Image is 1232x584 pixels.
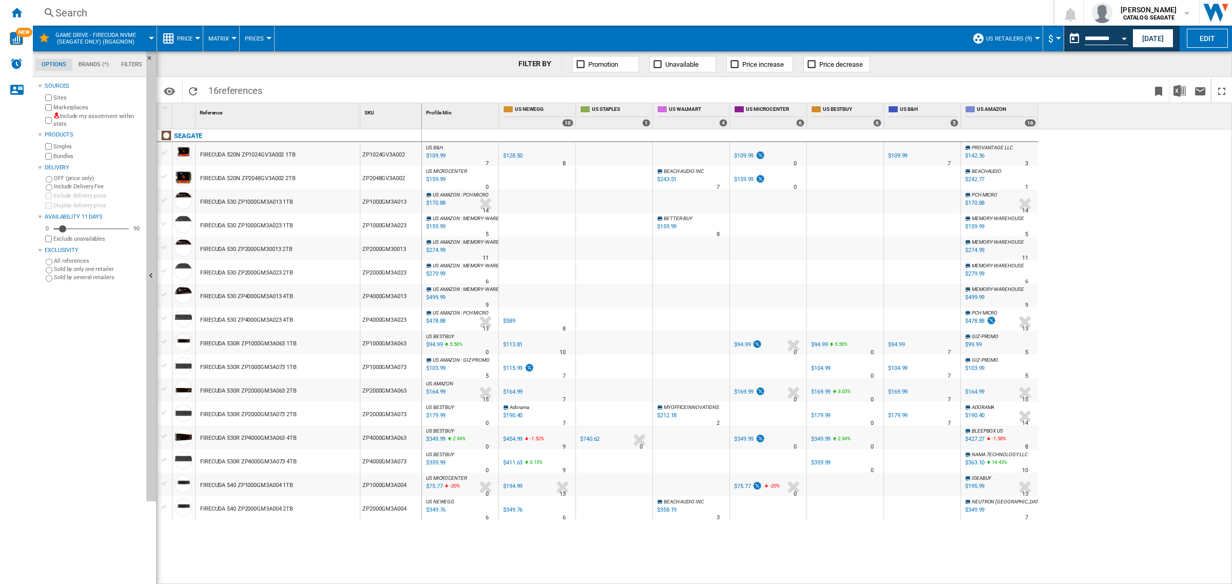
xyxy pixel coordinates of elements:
[965,412,985,419] div: $190.40
[503,459,523,466] div: $411.63
[972,286,1024,292] span: MEMORY-WAREHOUSE
[810,363,831,374] div: $104.99
[755,151,765,160] img: promotionV3.png
[734,341,750,348] div: $94.99
[1025,300,1028,310] div: Delivery Time : 9 days
[54,32,137,45] span: Game Drive - FireCuda NVMe (Seagate Only) (BGAGNON)
[964,340,981,350] div: $99.99
[823,106,881,114] span: US BESTBUY
[1211,79,1232,103] button: Maximize
[887,411,908,421] div: $179.99
[733,174,765,185] div: $159.99
[45,213,142,221] div: Availability 11 Days
[1064,28,1085,49] button: md-calendar
[54,183,142,190] label: Include Delivery Fee
[502,481,523,492] div: $194.99
[972,216,1024,221] span: MEMORY-WAREHOUSE
[810,434,831,444] div: $349.99
[1048,26,1058,51] button: $
[426,168,467,174] span: US MICROCENTER
[502,316,515,326] div: $589
[965,507,985,513] div: $349.99
[177,35,192,42] span: Price
[1043,26,1064,51] md-menu: Currency
[433,310,460,316] span: US AMAZON
[162,26,198,51] div: Price
[965,436,985,442] div: $427.27
[425,245,446,256] div: Last updated : Monday, 6 October 2025 04:42
[986,26,1037,51] button: US Retailers (9)
[965,152,985,159] div: $142.36
[503,507,523,513] div: $349.76
[965,483,985,490] div: $195.99
[964,434,985,444] div: $427.27
[578,103,652,129] div: US STAPLES 1 offers sold by US STAPLES
[53,94,142,102] label: Sites
[811,412,831,419] div: $179.99
[972,310,997,316] span: PCH MICRO
[965,247,985,254] div: $274.99
[656,505,677,515] div: $358.19
[1025,229,1028,240] div: Delivery Time : 5 days
[433,216,460,221] span: US AMAZON
[501,103,575,129] div: US NEWEGG 10 offers sold by US NEWEGG
[734,483,750,490] div: $75.77
[424,103,498,119] div: Sort None
[1022,206,1028,216] div: Delivery Time : 14 days
[1169,79,1190,103] button: Download in Excel
[53,143,142,150] label: Singles
[965,223,985,230] div: $159.99
[45,202,52,209] input: Display delivery price
[588,61,618,68] span: Promotion
[794,182,797,192] div: Delivery Time : 0 day
[888,412,908,419] div: $179.99
[502,151,523,161] div: $128.50
[811,365,831,372] div: $104.99
[486,182,489,192] div: Delivery Time : 0 day
[461,239,515,245] span: : MEMORY-WAREHOUSE
[649,56,716,72] button: Unavailable
[364,110,374,115] span: SKU
[963,103,1038,129] div: US AMAZON 16 offers sold by US AMAZON
[55,6,1027,20] div: Search
[886,103,960,129] div: US B&H 5 offers sold by US B&H
[734,388,754,395] div: $169.99
[965,176,985,183] div: $242.77
[1121,5,1177,15] span: [PERSON_NAME]
[755,174,765,183] img: promotionV3.png
[45,82,142,90] div: Sources
[755,387,765,396] img: promotionV3.png
[425,293,446,303] div: Last updated : Monday, 6 October 2025 04:43
[200,238,293,261] div: FIRECUDA 530 ZP2000GM30013 2TB
[483,253,489,263] div: Delivery Time : 11 days
[811,341,827,348] div: $94.99
[972,239,1024,245] span: MEMORY-WAREHOUSE
[461,216,515,221] span: : MEMORY-WAREHOUSE
[54,265,142,273] label: Sold by only one retailer
[486,229,489,240] div: Delivery Time : 5 days
[964,151,985,161] div: $142.36
[53,202,142,209] label: Display delivery price
[733,387,765,397] div: $169.99
[794,159,797,169] div: Delivery Time : 0 day
[175,103,195,119] div: Sort None
[200,190,293,214] div: FIRECUDA 530 ZP1000GM3A013 1TB
[46,267,52,274] input: Sold by only one retailer
[503,365,523,372] div: $115.99
[1025,159,1028,169] div: Delivery Time : 3 days
[16,28,32,37] span: NEW
[200,332,297,356] div: FIRECUDA 530R ZP1000GM3A063 1TB
[965,270,985,277] div: $279.99
[972,168,1002,174] span: BEACHAUDIO
[887,387,908,397] div: $169.99
[964,245,985,256] div: $274.99
[1025,119,1036,127] div: 16 offers sold by US AMAZON
[502,363,534,374] div: $115.99
[503,388,523,395] div: $164.99
[964,481,985,492] div: $195.99
[580,436,600,442] div: $740.62
[948,159,951,169] div: Delivery Time : 7 days
[53,192,142,200] label: Include delivery price
[964,293,985,303] div: $499.99
[888,388,908,395] div: $169.99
